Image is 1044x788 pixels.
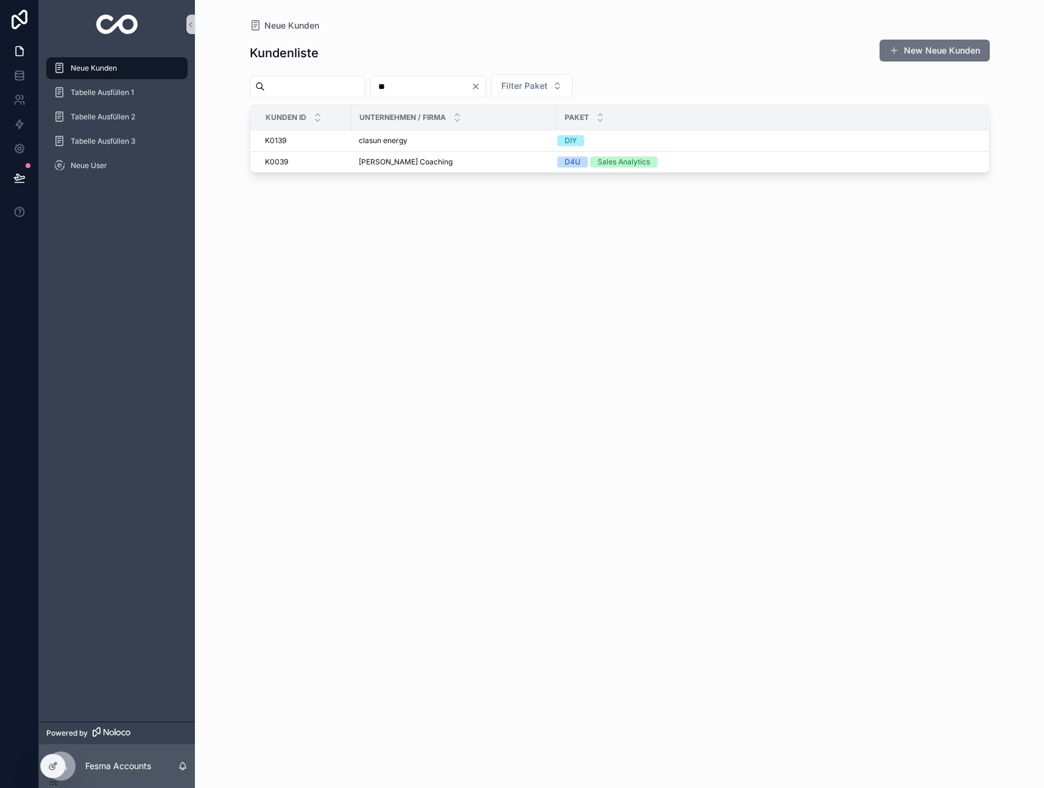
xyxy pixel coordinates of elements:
[557,157,973,167] a: D4USales Analytics
[266,113,306,122] span: Kunden ID
[359,157,453,167] span: [PERSON_NAME] Coaching
[491,74,573,97] button: Select Button
[265,136,286,146] span: K0139
[71,161,107,171] span: Neue User
[565,113,589,122] span: Paket
[71,136,135,146] span: Tabelle Ausfüllen 3
[565,135,577,146] div: DIY
[250,44,319,62] h1: Kundenliste
[85,760,151,772] p: Fesma Accounts
[46,155,188,177] a: Neue User
[39,49,195,192] div: scrollable content
[46,106,188,128] a: Tabelle Ausfüllen 2
[46,728,88,738] span: Powered by
[265,136,344,146] a: K0139
[501,80,548,92] span: Filter Paket
[565,157,580,167] div: D4U
[71,63,117,73] span: Neue Kunden
[71,88,134,97] span: Tabelle Ausfüllen 1
[264,19,319,32] span: Neue Kunden
[598,157,650,167] div: Sales Analytics
[359,113,446,122] span: Unternehmen / Firma
[96,15,138,34] img: App logo
[471,82,485,91] button: Clear
[359,136,549,146] a: clasun energy
[557,135,973,146] a: DIY
[46,57,188,79] a: Neue Kunden
[250,19,319,32] a: Neue Kunden
[46,82,188,104] a: Tabelle Ausfüllen 1
[359,136,407,146] span: clasun energy
[265,157,344,167] a: K0039
[46,130,188,152] a: Tabelle Ausfüllen 3
[265,157,288,167] span: K0039
[880,40,990,62] button: New Neue Kunden
[39,722,195,744] a: Powered by
[359,157,549,167] a: [PERSON_NAME] Coaching
[71,112,135,122] span: Tabelle Ausfüllen 2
